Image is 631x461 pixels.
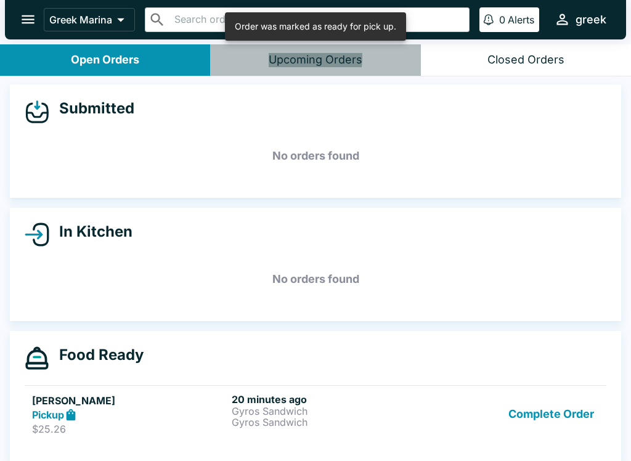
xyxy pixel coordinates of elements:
input: Search orders by name or phone number [171,11,464,28]
div: Closed Orders [487,53,564,67]
h5: No orders found [25,257,606,301]
h4: Food Ready [49,346,144,364]
h4: Submitted [49,99,134,118]
div: greek [576,12,606,27]
h4: In Kitchen [49,222,132,241]
button: Greek Marina [44,8,135,31]
a: [PERSON_NAME]Pickup$25.2620 minutes agoGyros SandwichGyros SandwichComplete Order [25,385,606,443]
div: Open Orders [71,53,139,67]
p: Alerts [508,14,534,26]
button: Complete Order [503,393,599,436]
p: Gyros Sandwich [232,406,426,417]
p: Gyros Sandwich [232,417,426,428]
h6: 20 minutes ago [232,393,426,406]
div: Upcoming Orders [269,53,362,67]
strong: Pickup [32,409,64,421]
div: Order was marked as ready for pick up. [235,16,396,37]
p: Greek Marina [49,14,112,26]
p: 0 [499,14,505,26]
button: open drawer [12,4,44,35]
h5: No orders found [25,134,606,178]
p: $25.26 [32,423,227,435]
button: greek [549,6,611,33]
h5: [PERSON_NAME] [32,393,227,408]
